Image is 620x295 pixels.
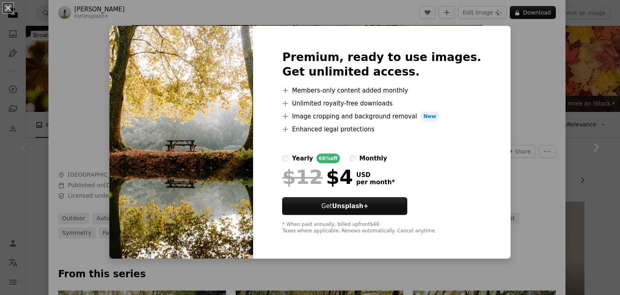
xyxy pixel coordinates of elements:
[292,154,313,163] div: yearly
[109,26,253,259] img: premium_photo-1667126444822-94fb21279436
[316,154,340,163] div: 66% off
[282,221,481,234] div: * When paid annually, billed upfront $48 Taxes where applicable. Renews automatically. Cancel any...
[332,202,369,210] strong: Unsplash+
[282,50,481,79] h2: Premium, ready to use images. Get unlimited access.
[282,86,481,95] li: Members-only content added monthly
[282,112,481,121] li: Image cropping and background removal
[282,197,407,215] button: GetUnsplash+
[282,166,323,188] span: $12
[356,171,395,179] span: USD
[282,124,481,134] li: Enhanced legal protections
[282,99,481,108] li: Unlimited royalty-free downloads
[282,155,289,162] input: yearly66%off
[282,166,353,188] div: $4
[350,155,356,162] input: monthly
[359,154,387,163] div: monthly
[356,179,395,186] span: per month *
[420,112,440,121] span: New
